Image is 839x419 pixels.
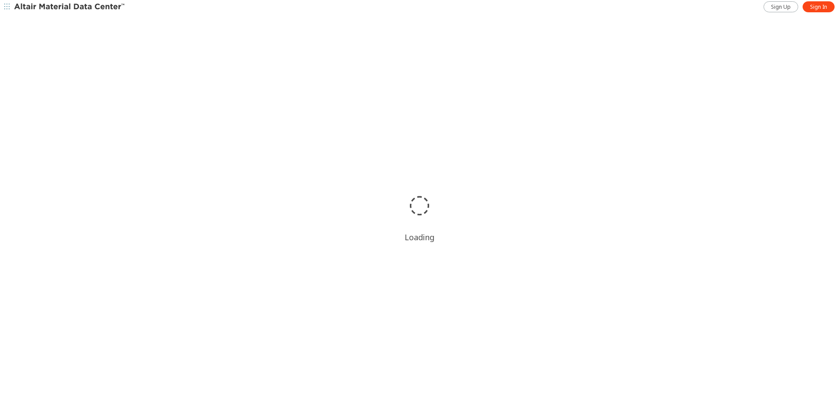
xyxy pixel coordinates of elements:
[810,4,827,11] span: Sign In
[771,4,791,11] span: Sign Up
[14,3,126,11] img: Altair Material Data Center
[803,1,835,12] a: Sign In
[405,232,434,242] div: Loading
[764,1,798,12] a: Sign Up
